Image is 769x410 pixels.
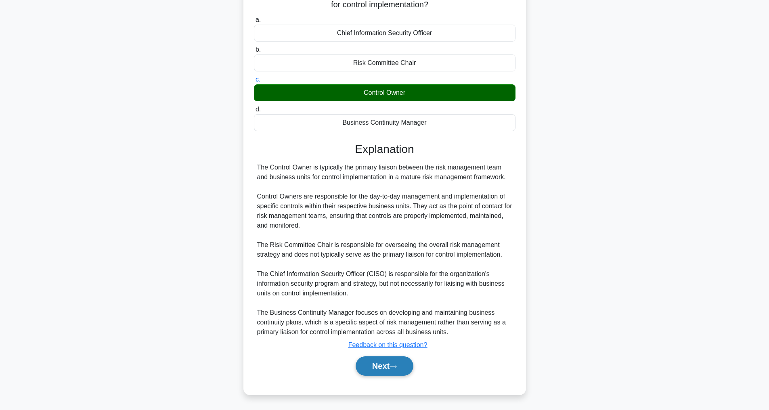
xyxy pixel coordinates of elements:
div: Control Owner [254,84,515,101]
div: Chief Information Security Officer [254,25,515,42]
div: Business Continuity Manager [254,114,515,131]
a: Feedback on this question? [348,341,427,348]
span: a. [256,16,261,23]
h3: Explanation [259,142,511,156]
div: The Control Owner is typically the primary liaison between the risk management team and business ... [257,163,512,337]
button: Next [356,356,413,376]
span: c. [256,76,260,83]
div: Risk Committee Chair [254,54,515,71]
span: b. [256,46,261,53]
span: d. [256,106,261,113]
